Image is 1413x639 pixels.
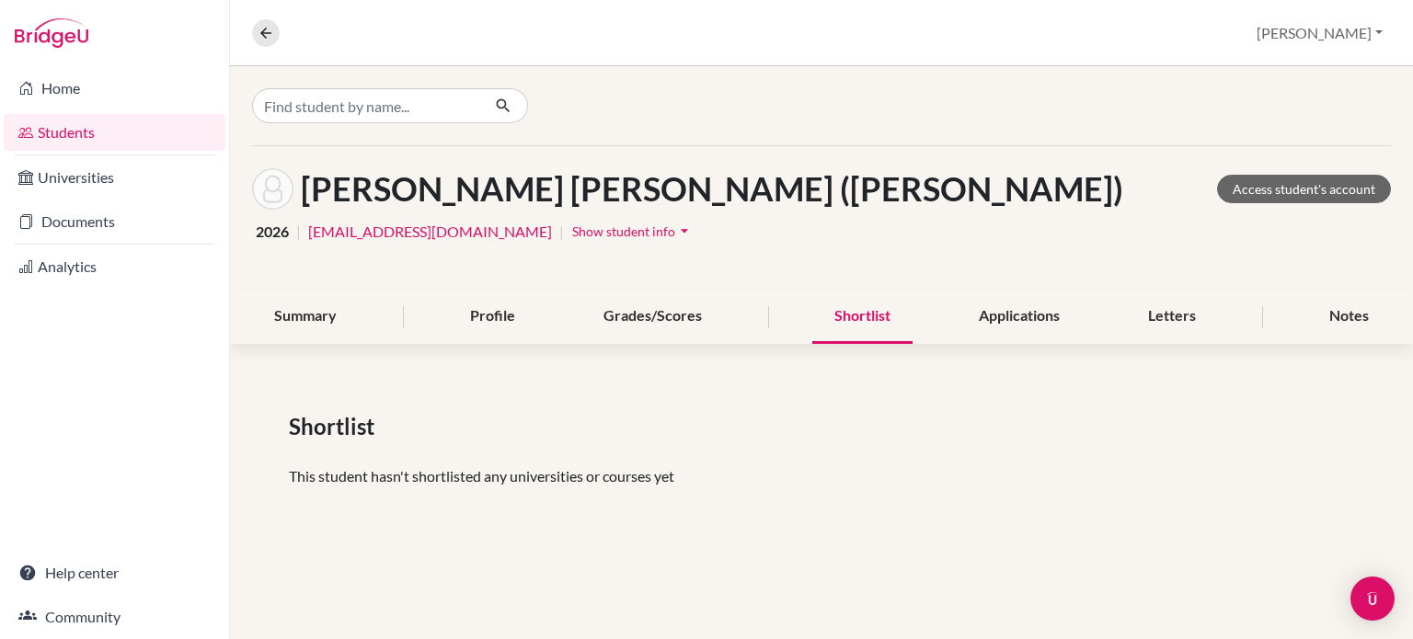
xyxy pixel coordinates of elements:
img: Bridge-U [15,18,88,48]
div: Profile [448,290,537,344]
p: This student hasn't shortlisted any universities or courses yet [289,465,1354,487]
div: Letters [1126,290,1218,344]
span: Shortlist [289,410,382,443]
div: Grades/Scores [581,290,724,344]
a: Universities [4,159,225,196]
span: | [296,221,301,243]
button: Show student infoarrow_drop_down [571,217,695,245]
span: | [559,221,564,243]
div: Shortlist [812,290,913,344]
a: [EMAIL_ADDRESS][DOMAIN_NAME] [308,221,552,243]
h1: [PERSON_NAME] [PERSON_NAME] ([PERSON_NAME]) [301,169,1123,209]
a: Home [4,70,225,107]
input: Find student by name... [252,88,480,123]
a: Access student's account [1217,175,1391,203]
span: Show student info [572,223,675,239]
a: Students [4,114,225,151]
div: Notes [1307,290,1391,344]
i: arrow_drop_down [675,222,694,240]
button: [PERSON_NAME] [1248,16,1391,51]
a: Community [4,599,225,635]
img: Dinh Ngoc Anh (Annie) Tran's avatar [252,168,293,210]
a: Analytics [4,248,225,285]
div: Summary [252,290,359,344]
a: Documents [4,203,225,240]
div: Open Intercom Messenger [1350,576,1395,621]
span: 2026 [256,221,289,243]
div: Applications [957,290,1082,344]
a: Help center [4,554,225,591]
